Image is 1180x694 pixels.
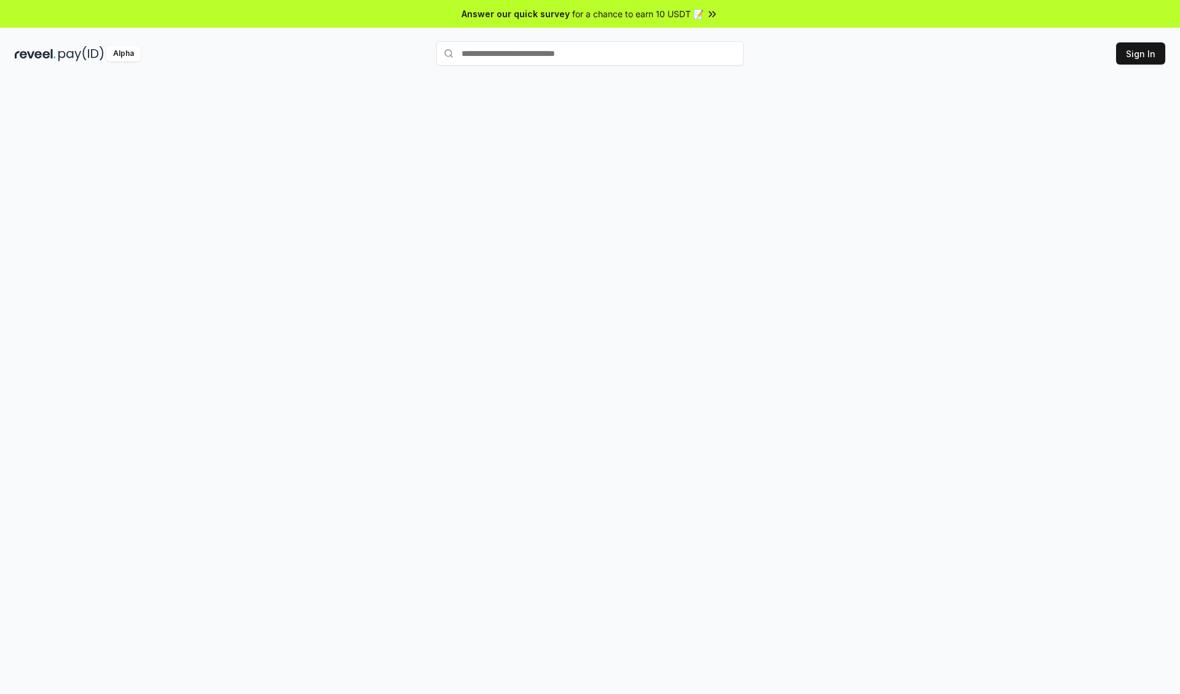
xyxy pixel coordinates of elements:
img: pay_id [58,46,104,61]
img: reveel_dark [15,46,56,61]
span: Answer our quick survey [462,7,570,20]
button: Sign In [1116,42,1165,65]
span: for a chance to earn 10 USDT 📝 [572,7,704,20]
div: Alpha [106,46,141,61]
